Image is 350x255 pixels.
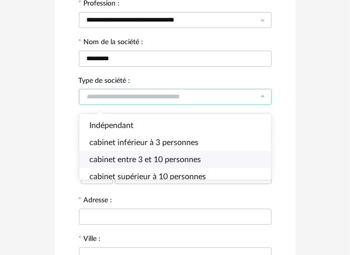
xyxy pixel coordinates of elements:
[89,156,201,164] span: cabinet entre 3 et 10 personnes
[79,197,112,206] label: Adresse :
[79,39,144,48] label: Nom de la société :
[79,235,101,244] label: Ville :
[89,173,206,181] span: cabinet supérieur à 10 personnes
[79,77,131,86] label: Type de société :
[89,121,134,130] span: Indépendant
[89,139,198,147] span: cabinet inférieur à 3 personnes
